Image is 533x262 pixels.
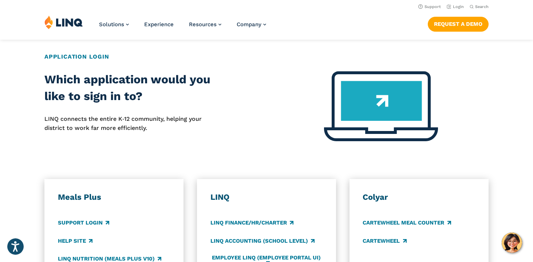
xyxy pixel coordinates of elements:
[99,15,266,39] nav: Primary Navigation
[58,192,170,202] h3: Meals Plus
[189,21,221,28] a: Resources
[363,192,475,202] h3: Colyar
[363,219,451,227] a: CARTEWHEEL Meal Counter
[44,15,83,29] img: LINQ | K‑12 Software
[44,71,222,104] h2: Which application would you like to sign in to?
[210,237,315,245] a: LINQ Accounting (school level)
[237,21,266,28] a: Company
[418,4,441,9] a: Support
[470,4,489,9] button: Open Search Bar
[210,192,323,202] h3: LINQ
[428,17,489,31] a: Request a Demo
[502,233,522,253] button: Hello, have a question? Let’s chat.
[58,219,109,227] a: Support Login
[475,4,489,9] span: Search
[189,21,217,28] span: Resources
[144,21,174,28] a: Experience
[99,21,124,28] span: Solutions
[99,21,129,28] a: Solutions
[58,237,92,245] a: Help Site
[363,237,406,245] a: CARTEWHEEL
[210,219,293,227] a: LINQ Finance/HR/Charter
[44,52,489,61] h2: Application Login
[44,115,222,132] p: LINQ connects the entire K‑12 community, helping your district to work far more efficiently.
[237,21,261,28] span: Company
[428,15,489,31] nav: Button Navigation
[447,4,464,9] a: Login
